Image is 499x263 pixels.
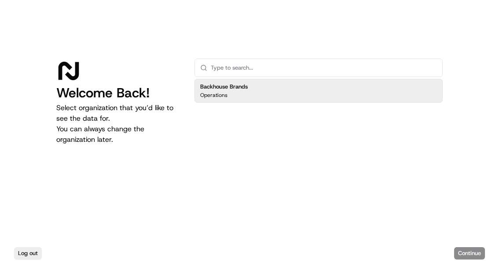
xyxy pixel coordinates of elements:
[194,77,443,104] div: Suggestions
[200,83,248,91] h2: Backhouse Brands
[211,59,437,77] input: Type to search...
[56,103,180,145] p: Select organization that you’d like to see the data for. You can always change the organization l...
[14,247,42,259] button: Log out
[56,85,180,101] h1: Welcome Back!
[200,92,227,99] p: Operations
